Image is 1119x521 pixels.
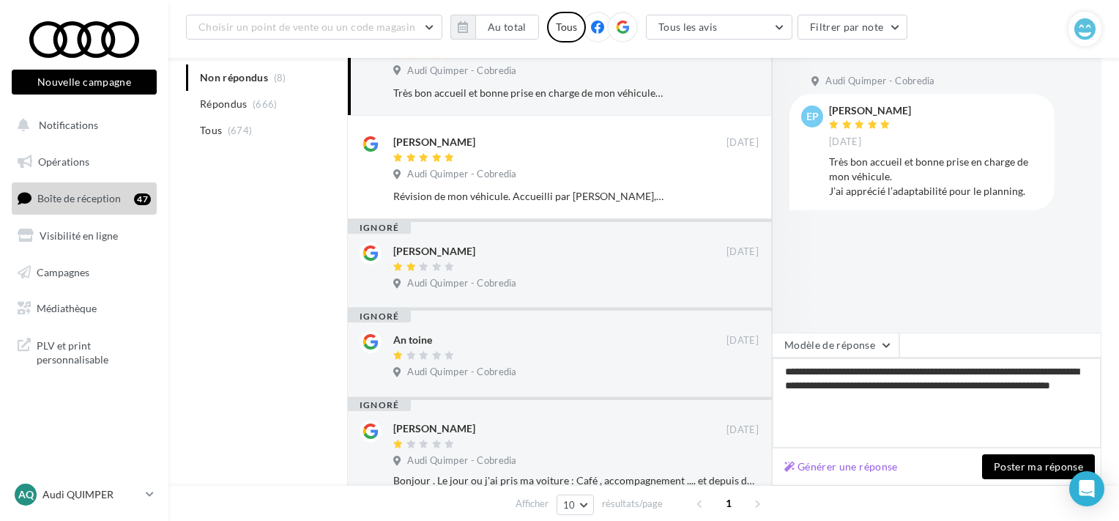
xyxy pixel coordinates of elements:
[475,15,539,40] button: Au total
[393,86,663,100] div: Très bon accueil et bonne prise en charge de mon véhicule. J’ai apprécié l’adaptabilité pour le p...
[9,330,160,373] a: PLV et print personnalisable
[18,487,34,502] span: AQ
[829,106,911,116] div: [PERSON_NAME]
[393,473,759,488] div: Bonjour . Le jour ou j'ai pris ma voiture : Café , accompagnement .... et depuis dėlaisement de t...
[1069,471,1104,506] div: Open Intercom Messenger
[37,336,151,367] span: PLV et print personnalisable
[9,293,160,324] a: Médiathèque
[200,97,248,111] span: Répondus
[253,98,278,110] span: (666)
[602,497,663,511] span: résultats/page
[450,15,539,40] button: Au total
[772,333,899,358] button: Modèle de réponse
[9,110,154,141] button: Notifications
[557,495,594,515] button: 10
[393,244,475,259] div: [PERSON_NAME]
[982,454,1095,479] button: Poster ma réponse
[134,193,151,205] div: 47
[198,21,415,33] span: Choisir un point de vente ou un code magasin
[825,75,934,88] span: Audi Quimper - Cobredia
[829,136,861,149] span: [DATE]
[348,222,411,234] div: ignoré
[393,421,475,436] div: [PERSON_NAME]
[407,64,516,78] span: Audi Quimper - Cobredia
[726,424,759,437] span: [DATE]
[547,12,586,43] div: Tous
[348,311,411,322] div: ignoré
[829,155,1043,199] div: Très bon accueil et bonne prise en charge de mon véhicule. J’ai apprécié l’adaptabilité pour le p...
[12,70,157,95] button: Nouvelle campagne
[646,15,792,40] button: Tous les avis
[563,499,576,511] span: 10
[407,277,516,290] span: Audi Quimper - Cobredia
[9,257,160,288] a: Campagnes
[778,458,904,476] button: Générer une réponse
[9,221,160,251] a: Visibilité en ligne
[38,155,89,168] span: Opérations
[40,229,118,242] span: Visibilité en ligne
[407,366,516,379] span: Audi Quimper - Cobredia
[228,125,253,136] span: (674)
[9,147,160,177] a: Opérations
[717,492,740,515] span: 1
[348,399,411,411] div: ignoré
[726,334,759,347] span: [DATE]
[407,168,516,181] span: Audi Quimper - Cobredia
[726,136,759,149] span: [DATE]
[806,109,819,124] span: EP
[658,21,718,33] span: Tous les avis
[393,333,432,347] div: An toine
[37,265,89,278] span: Campagnes
[726,245,759,259] span: [DATE]
[200,123,222,138] span: Tous
[42,487,140,502] p: Audi QUIMPER
[407,454,516,468] span: Audi Quimper - Cobredia
[39,119,98,131] span: Notifications
[393,189,663,204] div: Révision de mon véhicule. Accueilli par [PERSON_NAME], très professionnelle et efficace !
[393,135,475,149] div: [PERSON_NAME]
[37,302,97,314] span: Médiathèque
[516,497,549,511] span: Afficher
[9,182,160,214] a: Boîte de réception47
[37,192,121,204] span: Boîte de réception
[798,15,908,40] button: Filtrer par note
[12,481,157,509] a: AQ Audi QUIMPER
[186,15,442,40] button: Choisir un point de vente ou un code magasin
